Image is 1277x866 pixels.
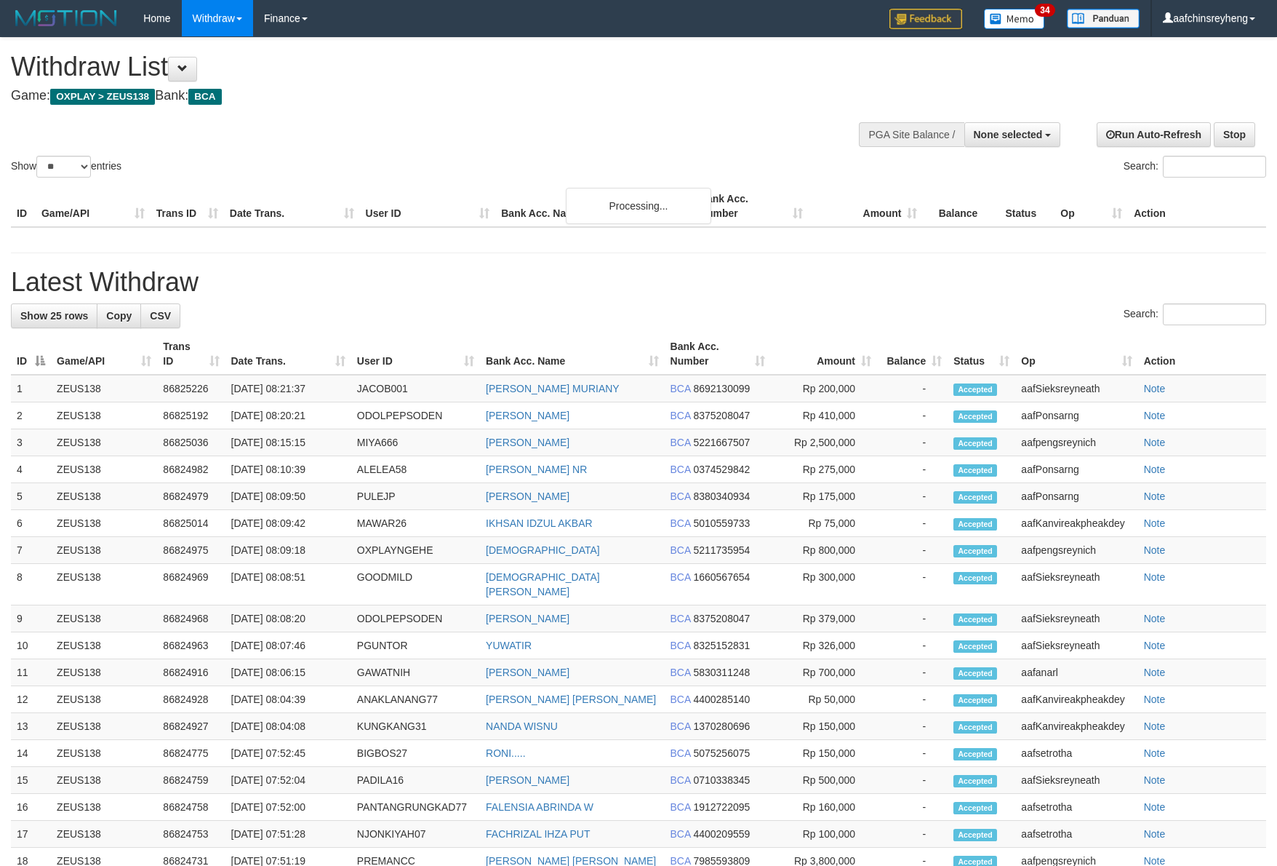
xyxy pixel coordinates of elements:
[157,605,225,632] td: 86824968
[877,564,948,605] td: -
[51,456,157,483] td: ZEUS138
[486,640,532,651] a: YUWATIR
[877,821,948,848] td: -
[953,748,997,760] span: Accepted
[351,767,480,794] td: PADILA16
[877,510,948,537] td: -
[486,517,593,529] a: IKHSAN IDZUL AKBAR
[953,518,997,531] span: Accepted
[1144,383,1166,394] a: Note
[953,694,997,707] span: Accepted
[11,268,1266,297] h1: Latest Withdraw
[877,537,948,564] td: -
[1144,747,1166,759] a: Note
[36,156,91,178] select: Showentries
[693,383,750,394] span: Copy 8692130099 to clipboard
[106,310,132,322] span: Copy
[670,517,691,529] span: BCA
[351,740,480,767] td: BIGBOS27
[11,564,51,605] td: 8
[51,564,157,605] td: ZEUS138
[480,333,664,375] th: Bank Acc. Name: activate to sort column ascending
[140,303,180,328] a: CSV
[964,122,1061,147] button: None selected
[1015,456,1137,483] td: aafPonsarng
[51,632,157,659] td: ZEUS138
[157,632,225,659] td: 86824963
[51,794,157,821] td: ZEUS138
[157,794,225,821] td: 86824758
[693,828,750,840] span: Copy 4400209559 to clipboard
[51,510,157,537] td: ZEUS138
[771,537,877,564] td: Rp 800,000
[1015,767,1137,794] td: aafSieksreyneath
[11,429,51,456] td: 3
[771,564,877,605] td: Rp 300,000
[984,9,1045,29] img: Button%20Memo.svg
[351,483,480,510] td: PULEJP
[670,747,691,759] span: BCA
[225,429,351,456] td: [DATE] 08:15:15
[51,375,157,402] td: ZEUS138
[693,490,750,502] span: Copy 8380340934 to clipboard
[948,333,1015,375] th: Status: activate to sort column ascending
[486,828,590,840] a: FACHRIZAL IHZA PUT
[1015,686,1137,713] td: aafKanvireakpheakdey
[953,384,997,396] span: Accepted
[953,829,997,841] span: Accepted
[486,544,600,556] a: [DEMOGRAPHIC_DATA]
[157,510,225,537] td: 86825014
[670,490,691,502] span: BCA
[486,410,569,421] a: [PERSON_NAME]
[1124,156,1266,178] label: Search:
[486,437,569,448] a: [PERSON_NAME]
[771,375,877,402] td: Rp 200,000
[11,483,51,510] td: 5
[1015,794,1137,821] td: aafsetrotha
[1015,483,1137,510] td: aafPonsarng
[351,456,480,483] td: ALELEA58
[1144,613,1166,624] a: Note
[809,186,924,227] th: Amount
[51,537,157,564] td: ZEUS138
[1144,774,1166,786] a: Note
[1124,303,1266,325] label: Search:
[351,402,480,429] td: ODOLPEPSODEN
[225,740,351,767] td: [DATE] 07:52:45
[889,9,962,29] img: Feedback.jpg
[1015,821,1137,848] td: aafsetrotha
[225,632,351,659] td: [DATE] 08:07:46
[953,437,997,450] span: Accepted
[999,186,1054,227] th: Status
[877,740,948,767] td: -
[670,801,691,813] span: BCA
[50,89,155,105] span: OXPLAY > ZEUS138
[771,402,877,429] td: Rp 410,000
[771,686,877,713] td: Rp 50,000
[1015,375,1137,402] td: aafSieksreyneath
[225,402,351,429] td: [DATE] 08:20:21
[953,464,997,477] span: Accepted
[1138,333,1266,375] th: Action
[670,613,691,624] span: BCA
[953,491,997,504] span: Accepted
[693,640,750,651] span: Copy 8325152831 to clipboard
[11,632,51,659] td: 10
[771,821,877,848] td: Rp 100,000
[771,794,877,821] td: Rp 160,000
[665,333,771,375] th: Bank Acc. Number: activate to sort column ascending
[486,464,587,475] a: [PERSON_NAME] NR
[150,310,171,322] span: CSV
[225,564,351,605] td: [DATE] 08:08:51
[157,767,225,794] td: 86824759
[157,740,225,767] td: 86824775
[225,794,351,821] td: [DATE] 07:52:00
[1163,156,1266,178] input: Search:
[351,510,480,537] td: MAWAR26
[486,747,525,759] a: RONI.....
[157,537,225,564] td: 86824975
[693,544,750,556] span: Copy 5211735954 to clipboard
[11,402,51,429] td: 2
[1144,544,1166,556] a: Note
[11,89,837,103] h4: Game: Bank:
